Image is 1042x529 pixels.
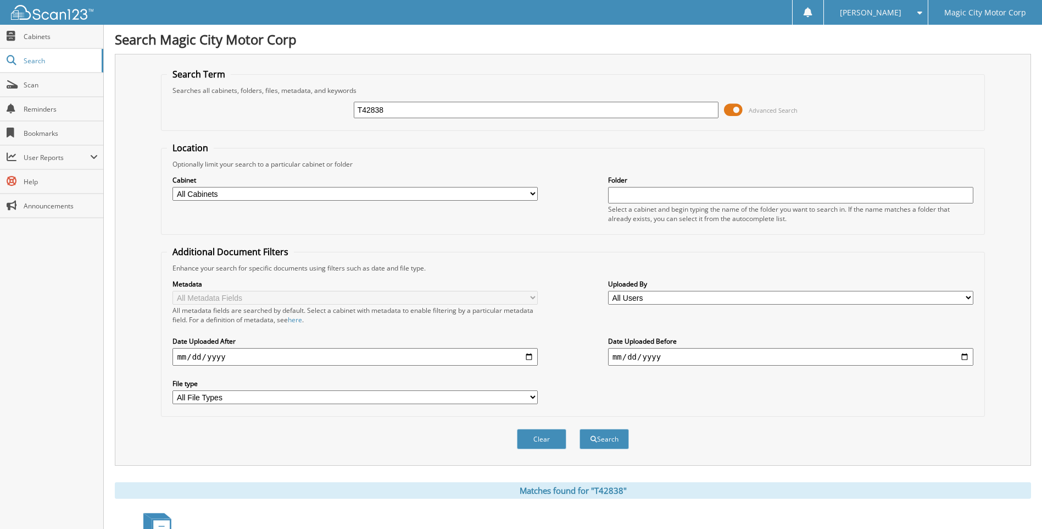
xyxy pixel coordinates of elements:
[608,205,973,223] div: Select a cabinet and begin typing the name of the folder you want to search in. If the name match...
[167,68,231,80] legend: Search Term
[579,429,629,449] button: Search
[24,104,98,114] span: Reminders
[987,476,1042,529] iframe: Chat Widget
[24,32,98,41] span: Cabinets
[608,337,973,346] label: Date Uploaded Before
[172,337,538,346] label: Date Uploaded After
[172,348,538,366] input: start
[167,246,294,258] legend: Additional Document Filters
[115,30,1031,48] h1: Search Magic City Motor Corp
[24,153,90,162] span: User Reports
[840,9,901,16] span: [PERSON_NAME]
[167,86,978,95] div: Searches all cabinets, folders, files, metadata, and keywords
[172,379,538,388] label: File type
[608,348,973,366] input: end
[608,279,973,289] label: Uploaded By
[24,56,96,65] span: Search
[167,159,978,169] div: Optionally limit your search to a particular cabinet or folder
[944,9,1026,16] span: Magic City Motor Corp
[115,482,1031,499] div: Matches found for "T42838"
[517,429,566,449] button: Clear
[608,175,973,185] label: Folder
[172,175,538,185] label: Cabinet
[24,129,98,138] span: Bookmarks
[167,263,978,273] div: Enhance your search for specific documents using filters such as date and file type.
[24,201,98,211] span: Announcements
[167,142,214,154] legend: Location
[288,315,302,324] a: here
[172,306,538,324] div: All metadata fields are searched by default. Select a cabinet with metadata to enable filtering b...
[749,106,798,114] span: Advanced Search
[11,5,93,20] img: scan123-logo-white.svg
[172,279,538,289] label: Metadata
[24,177,98,186] span: Help
[24,80,98,90] span: Scan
